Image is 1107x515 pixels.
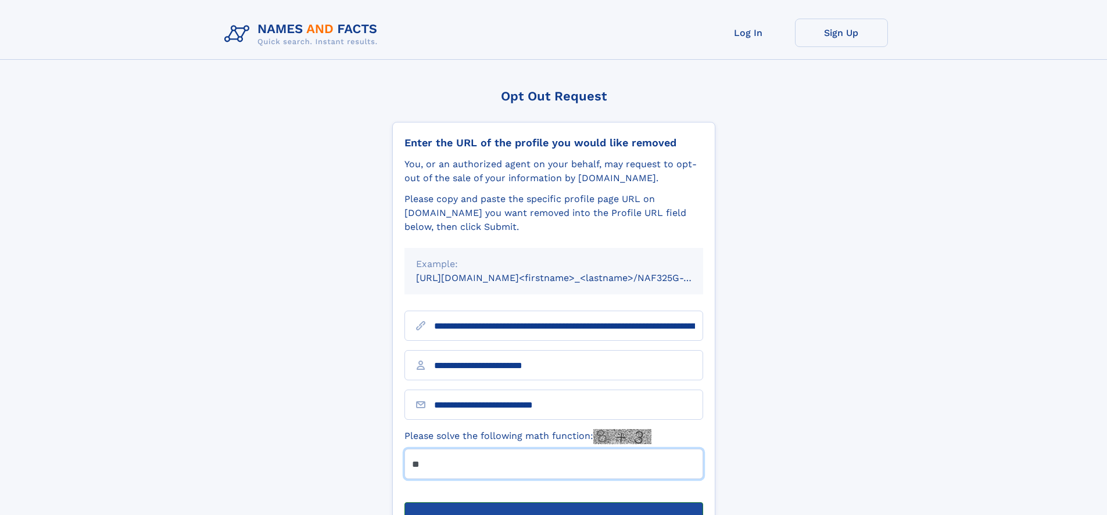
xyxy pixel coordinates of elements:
div: Please copy and paste the specific profile page URL on [DOMAIN_NAME] you want removed into the Pr... [404,192,703,234]
label: Please solve the following math function: [404,429,651,444]
a: Log In [702,19,795,47]
small: [URL][DOMAIN_NAME]<firstname>_<lastname>/NAF325G-xxxxxxxx [416,272,725,283]
a: Sign Up [795,19,888,47]
div: Opt Out Request [392,89,715,103]
img: Logo Names and Facts [220,19,387,50]
div: Example: [416,257,692,271]
div: Enter the URL of the profile you would like removed [404,136,703,149]
div: You, or an authorized agent on your behalf, may request to opt-out of the sale of your informatio... [404,157,703,185]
